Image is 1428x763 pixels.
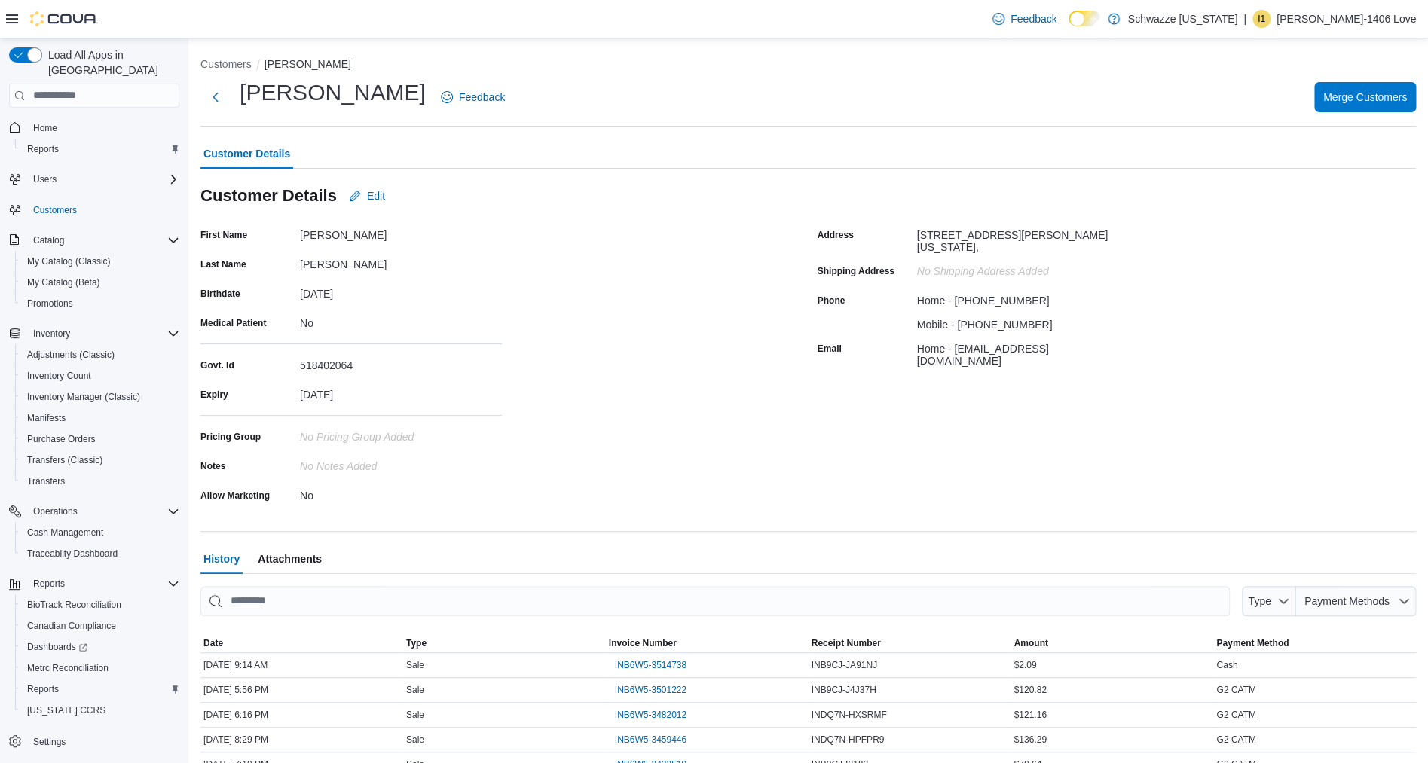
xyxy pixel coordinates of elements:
[15,365,185,386] button: Inventory Count
[21,409,179,427] span: Manifests
[203,709,268,721] span: [DATE] 6:16 PM
[406,659,424,671] span: Sale
[459,90,505,105] span: Feedback
[27,731,179,750] span: Settings
[1011,681,1213,699] div: $120.82
[21,596,127,614] a: BioTrack Reconciliation
[300,484,502,502] div: No
[27,548,118,560] span: Traceabilty Dashboard
[21,638,93,656] a: Dashboards
[27,255,111,267] span: My Catalog (Classic)
[609,681,693,699] button: INB6W5-3501222
[265,58,351,70] button: [PERSON_NAME]
[1216,637,1289,649] span: Payment Method
[21,680,179,698] span: Reports
[27,118,179,137] span: Home
[1304,595,1390,607] span: Payment Methods
[21,451,109,469] a: Transfers (Classic)
[27,391,140,403] span: Inventory Manager (Classic)
[27,502,179,520] span: Operations
[203,139,290,169] span: Customer Details
[986,4,1063,34] a: Feedback
[27,370,91,382] span: Inventory Count
[200,258,246,270] label: Last Name
[811,659,876,671] span: INB9CJ-JA91NJ
[21,273,106,291] a: My Catalog (Beta)
[1258,10,1265,28] span: I1
[203,544,240,574] span: History
[3,323,185,344] button: Inventory
[27,733,72,751] a: Settings
[27,170,179,188] span: Users
[27,575,71,593] button: Reports
[3,730,185,752] button: Settings
[30,11,98,26] img: Cova
[27,325,179,343] span: Inventory
[27,231,179,249] span: Catalog
[15,344,185,365] button: Adjustments (Classic)
[917,288,1050,307] div: Home - [PHONE_NUMBER]
[27,454,102,466] span: Transfers (Classic)
[21,140,65,158] a: Reports
[27,298,73,310] span: Promotions
[200,288,240,300] label: Birthdate
[15,450,185,471] button: Transfers (Classic)
[200,431,261,443] label: Pricing Group
[27,170,63,188] button: Users
[3,230,185,251] button: Catalog
[27,641,87,653] span: Dashboards
[300,383,502,401] div: [DATE]
[200,389,228,401] label: Expiry
[200,460,225,472] label: Notes
[200,187,337,205] h3: Customer Details
[811,684,876,696] span: INB9CJ-J4J37H
[21,388,179,406] span: Inventory Manager (Classic)
[258,544,322,574] span: Attachments
[200,317,266,329] label: Medical Patient
[21,430,179,448] span: Purchase Orders
[27,412,66,424] span: Manifests
[240,78,426,108] h1: [PERSON_NAME]
[1069,26,1069,27] span: Dark Mode
[811,637,880,649] span: Receipt Number
[27,231,70,249] button: Catalog
[300,425,502,443] div: No Pricing Group Added
[435,82,511,112] a: Feedback
[27,620,116,632] span: Canadian Compliance
[27,276,100,288] span: My Catalog (Beta)
[3,573,185,594] button: Reports
[200,359,234,371] label: Govt. Id
[27,599,121,611] span: BioTrack Reconciliation
[1295,586,1416,616] button: Payment Methods
[15,636,185,658] a: Dashboards
[27,704,105,716] span: [US_STATE] CCRS
[1243,10,1246,28] p: |
[21,140,179,158] span: Reports
[21,252,179,270] span: My Catalog (Classic)
[200,82,231,112] button: Next
[21,252,117,270] a: My Catalog (Classic)
[300,311,502,329] div: No
[15,407,185,429] button: Manifests
[21,545,179,563] span: Traceabilty Dashboard
[203,637,223,649] span: Date
[21,472,71,490] a: Transfers
[615,734,686,746] span: INB6W5-3459446
[818,229,854,241] label: Address
[406,709,424,721] span: Sale
[21,367,179,385] span: Inventory Count
[1011,11,1056,26] span: Feedback
[203,659,268,671] span: [DATE] 9:14 AM
[27,475,65,487] span: Transfers
[1069,11,1100,26] input: Dark Mode
[203,684,268,696] span: [DATE] 5:56 PM
[917,337,1119,367] div: Home - [EMAIL_ADDRESS][DOMAIN_NAME]
[203,734,268,746] span: [DATE] 8:29 PM
[200,634,403,652] button: Date
[300,454,502,472] div: No Notes added
[808,634,1011,652] button: Receipt Number
[300,353,502,371] div: 518402064
[27,325,76,343] button: Inventory
[21,659,179,677] span: Metrc Reconciliation
[27,662,109,674] span: Metrc Reconciliation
